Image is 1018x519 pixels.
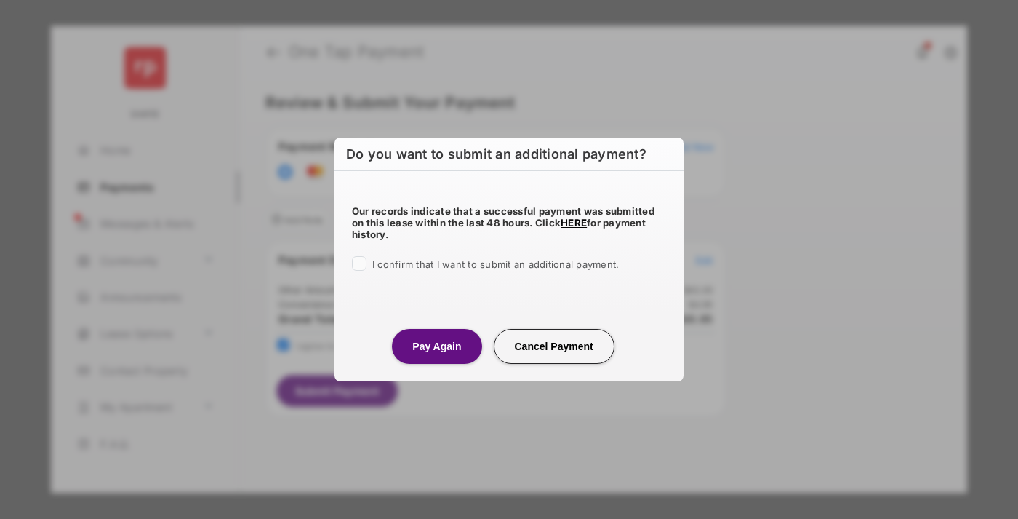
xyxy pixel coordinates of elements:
h6: Do you want to submit an additional payment? [334,138,684,171]
button: Pay Again [392,329,481,364]
button: Cancel Payment [494,329,614,364]
a: HERE [561,217,587,229]
span: I confirm that I want to submit an additional payment. [372,258,619,270]
h5: Our records indicate that a successful payment was submitted on this lease within the last 48 hou... [352,205,666,240]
